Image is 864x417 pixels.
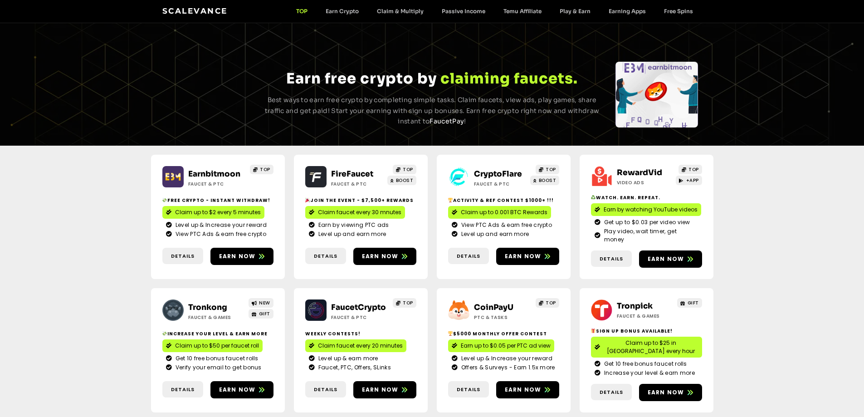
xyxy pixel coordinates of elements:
span: View PTC Ads & earn free crypto [173,230,266,238]
p: Best ways to earn free crypto by completing simple tasks. Claim faucets, view ads, play games, sh... [264,95,601,127]
a: Earn now [353,381,416,398]
a: Passive Income [433,8,494,15]
span: Get 10 free bonus faucet rolls [602,360,687,368]
span: Level up & Increase your reward [459,354,552,363]
span: Details [171,252,195,260]
a: Earn now [353,248,416,265]
span: Increase your level & earn more [602,369,695,377]
a: FaucetCrypto [331,303,386,312]
span: Earn up to $0.05 per PTC ad view [461,342,551,350]
span: Earn now [648,388,684,397]
h2: Faucet & PTC [474,181,531,187]
span: Earn now [362,386,399,394]
a: +APP [676,176,702,185]
a: Earnbitmoon [188,169,240,179]
span: TOP [260,166,270,173]
span: Earn free crypto by [286,69,437,88]
a: Claim up to $2 every 5 minutes [162,206,264,219]
span: GIFT [688,299,699,306]
h2: Increase your level & earn more [162,330,273,337]
h2: ptc & Tasks [474,314,531,321]
a: Details [448,248,489,265]
span: Claim up to 0.001 BTC Rewards [461,208,547,216]
a: Earn now [639,250,702,268]
span: Level up and earn more [316,230,386,238]
a: Earn now [210,248,273,265]
h2: Faucet & PTC [331,181,388,187]
a: Earn now [210,381,273,398]
a: RewardVid [617,168,662,177]
span: View PTC Ads & earn free crypto [459,221,552,229]
img: 🏆 [448,198,453,202]
span: Claim up to $2 every 5 minutes [175,208,261,216]
a: CryptoFlare [474,169,522,179]
h2: Faucet & Games [188,314,245,321]
h2: Video ads [617,179,674,186]
a: GIFT [677,298,702,308]
a: TOP [679,165,702,174]
a: Earn now [639,384,702,401]
span: Play video, wait timer, get money [602,227,698,244]
a: TOP [393,165,416,174]
a: Details [162,248,203,265]
span: Details [314,252,337,260]
a: FireFaucet [331,169,373,179]
a: CoinPayU [474,303,513,312]
a: Details [591,384,632,401]
a: Claim up to $25 in [GEOGRAPHIC_DATA] every hour [591,337,702,358]
a: Scalevance [162,6,228,15]
a: NEW [249,298,273,308]
span: Details [457,386,480,393]
span: Earn by watching YouTube videos [604,206,698,214]
a: Earn now [496,381,559,398]
a: TOP [393,298,416,308]
span: Verify your email to get bonus [173,363,262,372]
span: Faucet, PTC, Offers, SLinks [316,363,391,372]
h2: $5000 Monthly Offer contest [448,330,559,337]
span: Details [314,386,337,393]
img: 🎉 [305,198,310,202]
div: Slides [615,62,698,128]
span: TOP [403,299,413,306]
span: TOP [546,299,556,306]
a: TOP [250,165,273,174]
span: Earn by viewing PTC ads [316,221,389,229]
span: Earn now [219,252,256,260]
span: GIFT [259,310,270,317]
a: Earn up to $0.05 per PTC ad view [448,339,554,352]
img: 🏆 [448,331,453,336]
span: BOOST [539,177,556,184]
a: Play & Earn [551,8,600,15]
span: Claim up to $50 per faucet roll [175,342,259,350]
span: Earn now [219,386,256,394]
span: BOOST [396,177,414,184]
span: Get up to $0.03 per video view [602,218,690,226]
span: Details [171,386,195,393]
a: BOOST [530,176,559,185]
div: Slides [166,62,248,128]
img: 💸 [162,331,167,336]
a: TOP [287,8,317,15]
a: FaucetPay [430,117,464,125]
a: Claim up to $50 per faucet roll [162,339,263,352]
span: Earn now [362,252,399,260]
a: Earning Apps [600,8,655,15]
span: TOP [403,166,413,173]
img: 💸 [162,198,167,202]
span: Claim faucet every 20 minutes [318,342,403,350]
a: Tronkong [188,303,227,312]
a: TOP [536,165,559,174]
span: Claim faucet every 30 mnutes [318,208,401,216]
h2: Faucet & PTC [331,314,388,321]
a: Temu Affiliate [494,8,551,15]
a: BOOST [387,176,416,185]
span: Get 10 free bonus faucet rolls [173,354,259,363]
a: Tronpick [617,301,653,311]
span: Offers & Surveys - Earn 1.5x more [459,363,555,372]
a: Claim faucet every 30 mnutes [305,206,405,219]
span: +APP [686,177,699,184]
a: GIFT [249,309,273,319]
a: Details [591,250,632,267]
h2: Sign Up Bonus Available! [591,328,702,334]
a: Claim & Multiply [368,8,433,15]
